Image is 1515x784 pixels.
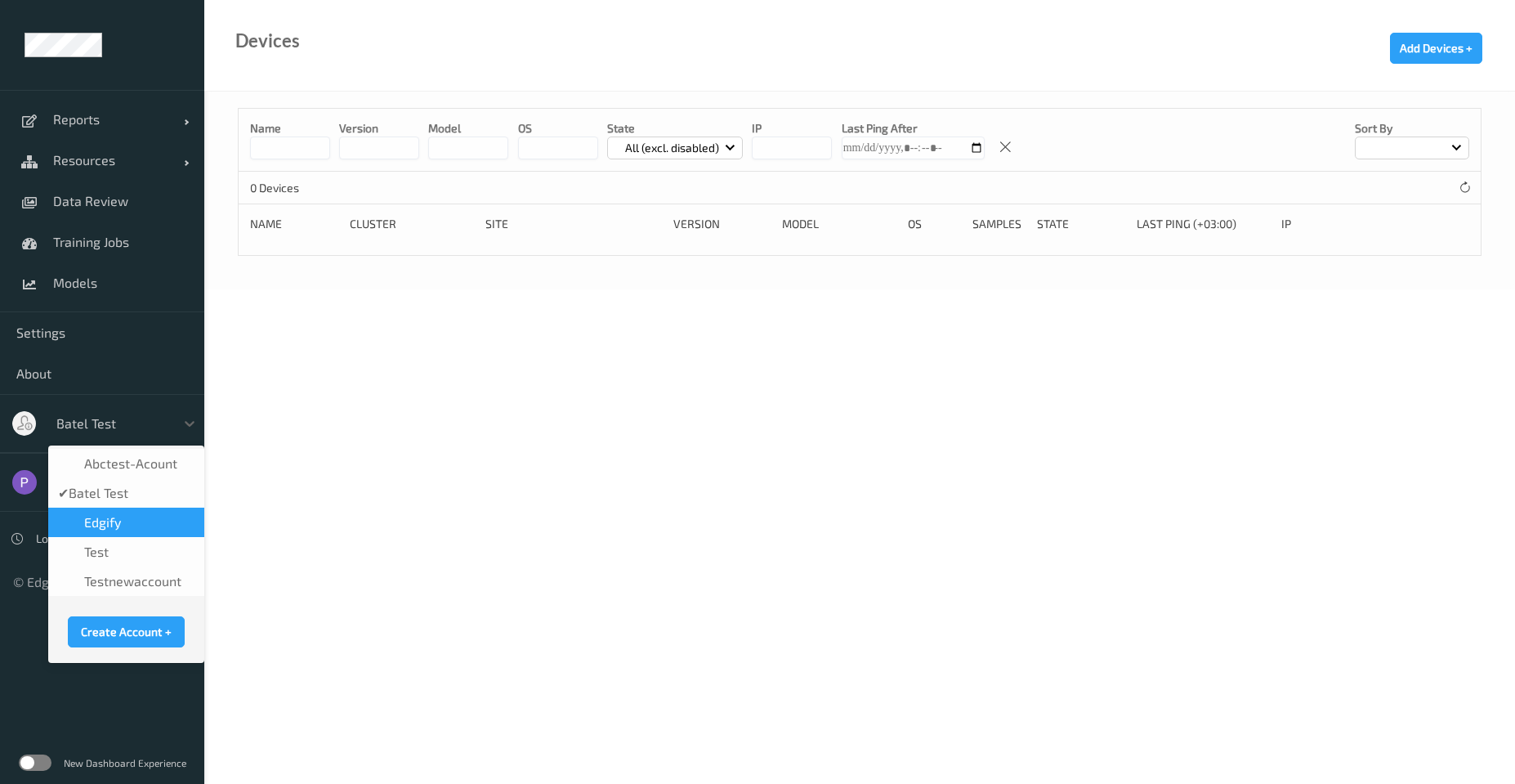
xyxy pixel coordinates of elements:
[1390,33,1482,64] button: Add Devices +
[752,120,832,137] p: IP
[1355,120,1469,137] p: Sort by
[1281,216,1388,232] div: ip
[1037,216,1125,232] div: State
[782,216,897,232] div: Model
[619,140,725,156] p: All (excl. disabled)
[518,120,598,137] p: OS
[673,216,771,232] div: version
[1137,216,1269,232] div: Last Ping (+03:00)
[235,33,300,49] div: Devices
[908,216,961,232] div: OS
[607,120,744,137] p: State
[339,120,419,137] p: version
[250,120,330,137] p: Name
[250,180,373,196] p: 0 Devices
[428,120,508,137] p: model
[485,216,662,232] div: Site
[250,216,338,232] div: Name
[972,216,1026,232] div: Samples
[842,120,985,137] p: Last Ping After
[350,216,473,232] div: Cluster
